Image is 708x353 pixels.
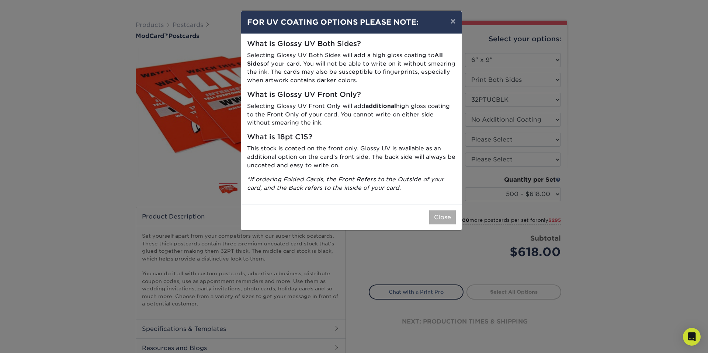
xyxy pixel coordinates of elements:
h4: FOR UV COATING OPTIONS PLEASE NOTE: [247,17,456,28]
p: Selecting Glossy UV Both Sides will add a high gloss coating to of your card. You will not be abl... [247,51,456,85]
p: This stock is coated on the front only. Glossy UV is available as an additional option on the car... [247,144,456,169]
h5: What is Glossy UV Front Only? [247,91,456,99]
h5: What is Glossy UV Both Sides? [247,40,456,48]
div: Open Intercom Messenger [683,328,701,346]
i: *If ordering Folded Cards, the Front Refers to the Outside of your card, and the Back refers to t... [247,176,444,191]
strong: All Sides [247,52,443,67]
p: Selecting Glossy UV Front Only will add high gloss coating to the Front Only of your card. You ca... [247,102,456,127]
h5: What is 18pt C1S? [247,133,456,141]
button: × [444,11,461,31]
button: Close [429,210,456,224]
strong: additional [365,102,396,109]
